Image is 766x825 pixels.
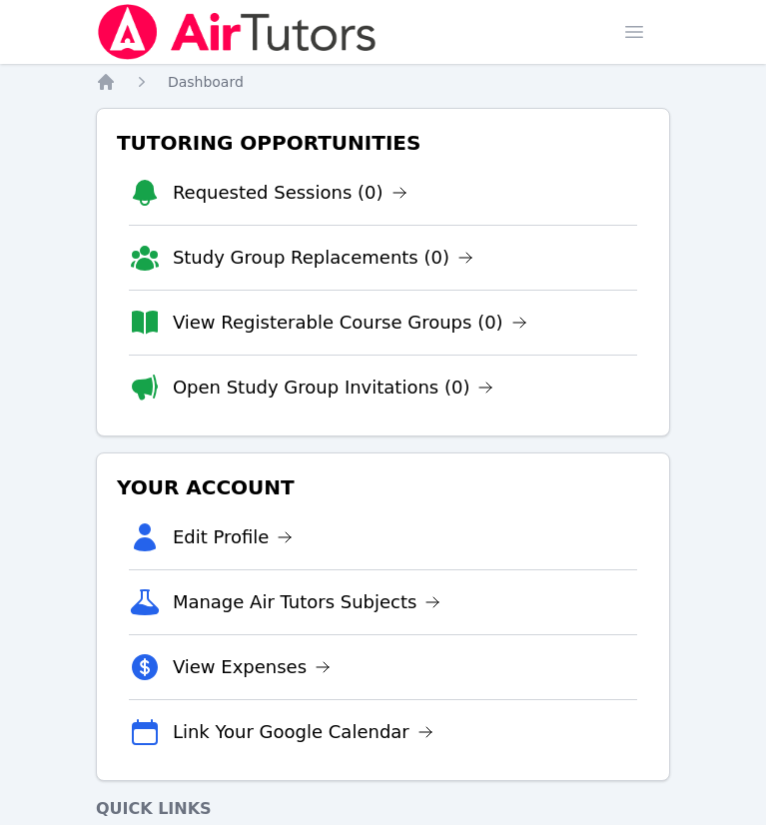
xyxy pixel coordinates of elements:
nav: Breadcrumb [96,72,670,92]
h3: Your Account [113,469,653,505]
a: Manage Air Tutors Subjects [173,588,441,616]
a: Edit Profile [173,523,294,551]
span: Dashboard [168,74,244,90]
a: View Registerable Course Groups (0) [173,309,527,337]
a: View Expenses [173,653,331,681]
a: Link Your Google Calendar [173,718,433,746]
a: Study Group Replacements (0) [173,244,473,272]
h4: Quick Links [96,797,670,821]
img: Air Tutors [96,4,379,60]
a: Dashboard [168,72,244,92]
h3: Tutoring Opportunities [113,125,653,161]
a: Requested Sessions (0) [173,179,407,207]
a: Open Study Group Invitations (0) [173,374,494,402]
